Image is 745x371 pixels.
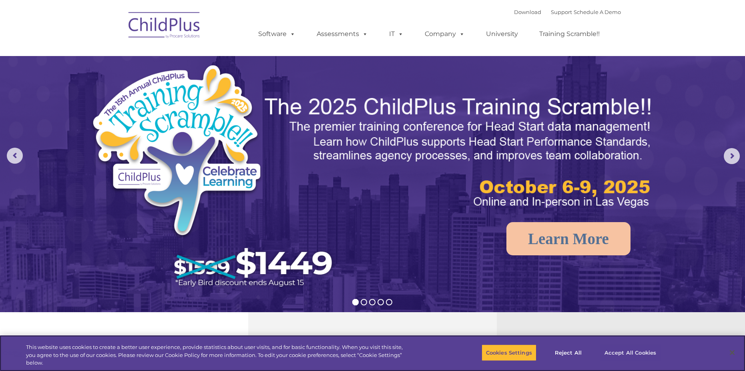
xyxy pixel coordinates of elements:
[381,26,412,42] a: IT
[600,344,661,361] button: Accept All Cookies
[514,9,541,15] a: Download
[574,9,621,15] a: Schedule A Demo
[551,9,572,15] a: Support
[111,86,145,92] span: Phone number
[543,344,593,361] button: Reject All
[250,26,303,42] a: Software
[417,26,473,42] a: Company
[478,26,526,42] a: University
[482,344,536,361] button: Cookies Settings
[309,26,376,42] a: Assessments
[531,26,608,42] a: Training Scramble!!
[506,222,631,255] a: Learn More
[514,9,621,15] font: |
[26,343,410,367] div: This website uses cookies to create a better user experience, provide statistics about user visit...
[111,53,136,59] span: Last name
[723,344,741,361] button: Close
[125,6,205,46] img: ChildPlus by Procare Solutions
